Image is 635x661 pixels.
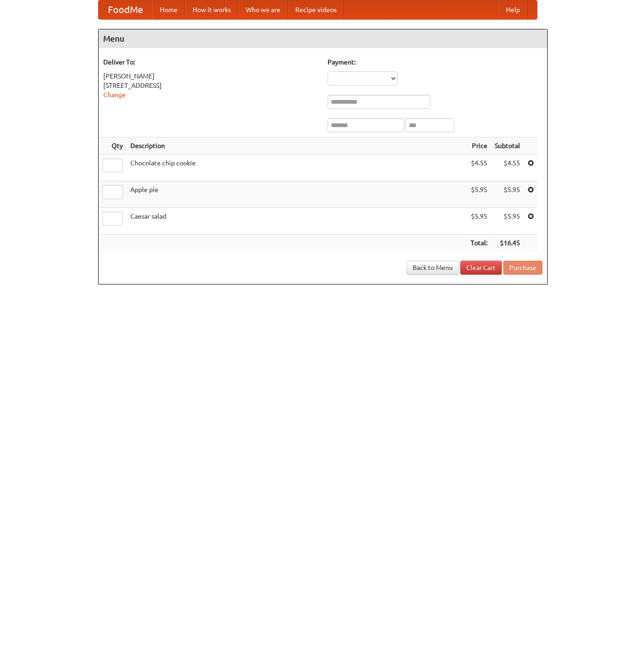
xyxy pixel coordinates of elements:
[127,137,467,155] th: Description
[99,29,547,48] h4: Menu
[491,137,524,155] th: Subtotal
[127,181,467,208] td: Apple pie
[467,155,491,181] td: $4.55
[127,208,467,235] td: Caesar salad
[103,81,318,90] div: [STREET_ADDRESS]
[460,261,502,275] a: Clear Cart
[503,261,542,275] button: Purchase
[467,208,491,235] td: $5.95
[499,0,528,19] a: Help
[491,208,524,235] td: $5.95
[467,235,491,252] th: Total:
[99,137,127,155] th: Qty
[288,0,344,19] a: Recipe videos
[103,71,318,81] div: [PERSON_NAME]
[491,155,524,181] td: $4.55
[99,0,152,19] a: FoodMe
[103,91,126,99] a: Change
[127,155,467,181] td: Chocolate chip cookie
[152,0,185,19] a: Home
[491,181,524,208] td: $5.95
[103,57,318,67] h5: Deliver To:
[185,0,238,19] a: How it works
[328,57,542,67] h5: Payment:
[238,0,288,19] a: Who we are
[491,235,524,252] th: $16.45
[467,137,491,155] th: Price
[407,261,459,275] a: Back to Menu
[467,181,491,208] td: $5.95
